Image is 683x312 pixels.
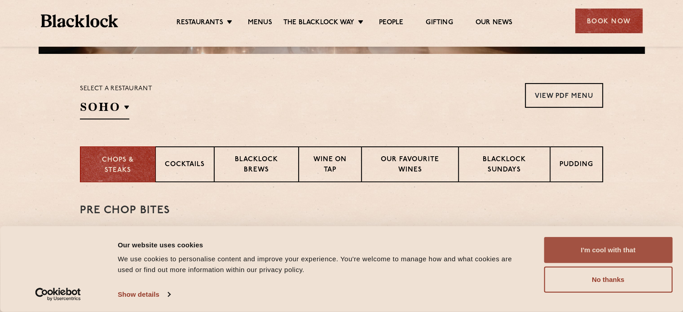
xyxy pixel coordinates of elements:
[371,155,449,176] p: Our favourite wines
[525,83,603,108] a: View PDF Menu
[176,18,223,28] a: Restaurants
[426,18,453,28] a: Gifting
[283,18,354,28] a: The Blacklock Way
[544,267,672,293] button: No thanks
[118,239,524,250] div: Our website uses cookies
[224,155,289,176] p: Blacklock Brews
[468,155,541,176] p: Blacklock Sundays
[248,18,272,28] a: Menus
[544,237,672,263] button: I'm cool with that
[90,155,146,176] p: Chops & Steaks
[560,160,593,171] p: Pudding
[476,18,513,28] a: Our News
[118,288,170,301] a: Show details
[379,18,403,28] a: People
[118,254,524,275] div: We use cookies to personalise content and improve your experience. You're welcome to manage how a...
[308,155,352,176] p: Wine on Tap
[41,14,119,27] img: BL_Textured_Logo-footer-cropped.svg
[80,205,603,216] h3: Pre Chop Bites
[80,83,152,95] p: Select a restaurant
[165,160,205,171] p: Cocktails
[575,9,643,33] div: Book Now
[80,99,129,119] h2: SOHO
[19,288,97,301] a: Usercentrics Cookiebot - opens in a new window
